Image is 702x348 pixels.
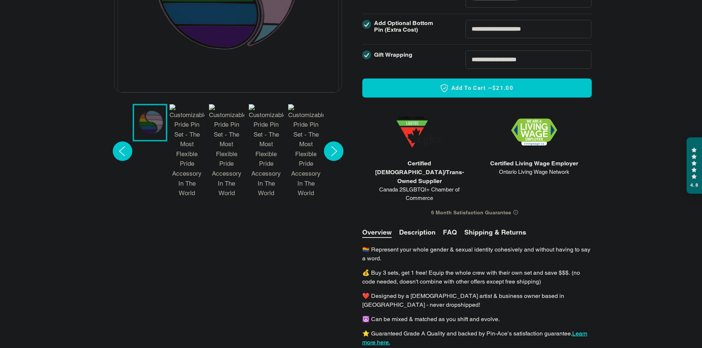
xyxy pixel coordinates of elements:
button: Description [399,227,436,237]
img: Customizable Pride Pin Set - The Most Flexible Pride Accessory In The World [249,104,284,198]
button: 1 / 7 [133,104,167,141]
span: $21.00 [492,84,513,92]
img: 1706832627.png [511,119,557,145]
button: FAQ [443,227,457,237]
label: Add Optional Bottom Pin (Extra Cost) [374,20,436,33]
button: Add to Cart —$21.00 [362,78,592,98]
p: ❤️ Designed by a [DEMOGRAPHIC_DATA] artist & business owner based in [GEOGRAPHIC_DATA] - never dr... [362,292,592,309]
label: Gift Wrapping [374,52,412,58]
span: Certified Living Wage Employer [490,159,578,168]
span: Certified [DEMOGRAPHIC_DATA]/Trans-Owned Supplier [366,159,474,186]
span: Add to Cart — [374,83,580,93]
span: Ontario Living Wage Network [490,168,578,176]
p: ⭐️ Guaranteed Grade A Quality and backed by Pin-Ace’s satisfaction guarantee. [362,329,592,347]
span: Canada 2SLGBTQI+ Chamber of Commerce [366,186,474,202]
button: 3 / 7 [207,104,247,201]
p: 💰 Buy 3 sets, get 1 free! Equip the whole crew with their own set and save $$$. (no code needed, ... [362,268,592,286]
p: 🏳️‍🌈 Represent your whole gender & sexual identity cohesively and without having to say a word. [362,245,592,263]
div: 4.8 [690,183,699,187]
div: Click to open Judge.me floating reviews tab [687,137,702,194]
button: Previous slide [111,104,135,201]
button: Shipping & Returns [464,227,526,237]
div: 6 Month Satisfaction Guarantee [362,206,592,219]
img: Customizable Pride Pin Set - The Most Flexible Pride Accessory In The World [288,104,324,198]
button: 2 / 7 [167,104,207,201]
img: 1705457225.png [397,116,443,148]
p: ☮️ Can be mixed & matched as you shift and evolve. [362,315,592,324]
img: Customizable Pride Pin Set - The Most Flexible Pride Accessory In The World [170,104,205,198]
button: Overview [362,227,392,238]
button: 4 / 7 [247,104,286,201]
button: Next slide [322,104,346,201]
img: Customizable Pride Pin Set - The Most Flexible Pride Accessory In The World [209,104,244,198]
button: 5 / 7 [286,104,326,201]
